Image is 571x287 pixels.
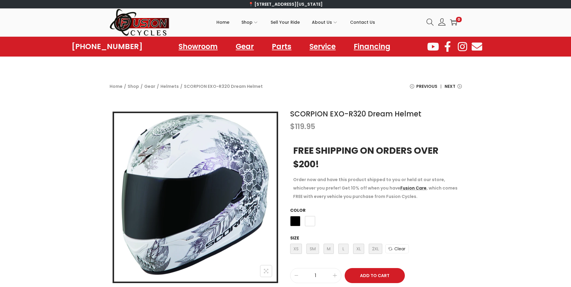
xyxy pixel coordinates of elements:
[290,122,315,131] bdi: 119.95
[72,42,143,51] a: [PHONE_NUMBER]
[110,83,123,89] a: Home
[450,19,457,26] a: 0
[271,15,300,30] span: Sell Your Ride
[290,122,295,131] span: $
[312,15,332,30] span: About Us
[353,244,364,254] span: XL
[338,244,349,254] span: L
[385,244,409,253] a: Clear
[172,40,224,54] a: Showroom
[290,235,299,241] label: Size
[350,9,375,36] a: Contact Us
[303,40,342,54] a: Service
[141,82,143,91] span: /
[144,83,155,89] a: Gear
[369,244,382,254] span: 2XL
[157,82,159,91] span: /
[348,40,396,54] a: Financing
[290,207,306,213] label: Color
[180,82,182,91] span: /
[230,40,260,54] a: Gear
[293,175,459,201] p: Order now and have this product shipped to you or held at our store, whichever you prefer! Get 10...
[241,15,253,30] span: Shop
[241,9,259,36] a: Shop
[216,15,229,30] span: Home
[290,244,302,254] span: XS
[114,113,277,276] img: SCORPION EXO-R320 Dream Helmet
[170,9,422,36] nav: Primary navigation
[445,82,455,91] span: Next
[293,144,459,171] h3: FREE SHIPPING ON ORDERS OVER $200!
[445,82,462,95] a: Next
[128,83,139,89] a: Shop
[312,9,338,36] a: About Us
[124,82,126,91] span: /
[266,40,297,54] a: Parts
[248,1,323,7] a: 📍 [STREET_ADDRESS][US_STATE]
[172,40,396,54] nav: Menu
[324,244,334,254] span: M
[345,268,405,283] button: Add to Cart
[410,82,437,95] a: Previous
[416,82,437,91] span: Previous
[271,9,300,36] a: Sell Your Ride
[290,271,341,280] input: Product quantity
[216,9,229,36] a: Home
[400,185,427,191] a: Fusion Care
[184,82,263,91] span: SCORPION EXO-R320 Dream Helmet
[306,244,319,254] span: SM
[110,8,170,36] img: Woostify retina logo
[350,15,375,30] span: Contact Us
[160,83,179,89] a: Helmets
